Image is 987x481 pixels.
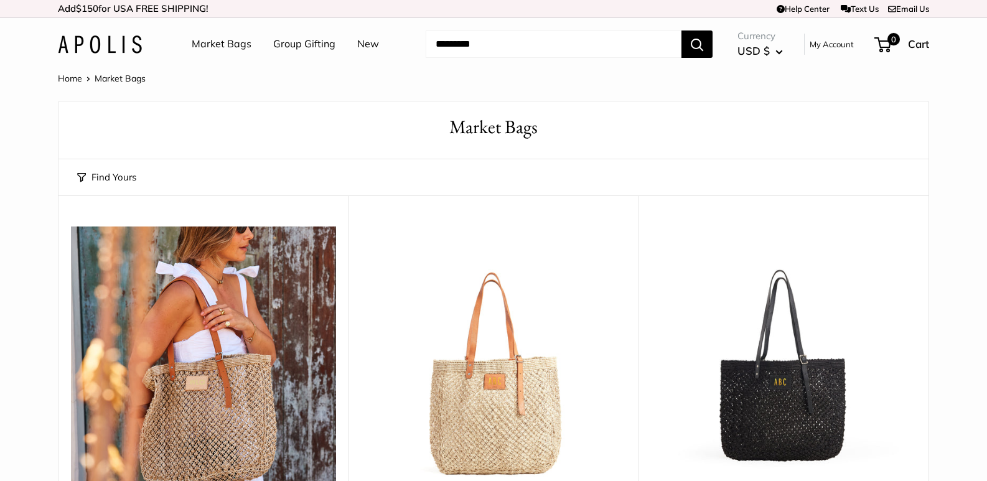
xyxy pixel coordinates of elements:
span: Market Bags [95,73,146,84]
nav: Breadcrumb [58,70,146,86]
span: Currency [737,27,783,45]
button: USD $ [737,41,783,61]
a: Market Bags [192,35,251,54]
span: USD $ [737,44,770,57]
a: Text Us [841,4,879,14]
a: My Account [810,37,854,52]
button: Find Yours [77,169,136,186]
a: New [357,35,379,54]
button: Search [681,30,713,58]
a: 0 Cart [876,34,929,54]
a: Help Center [777,4,830,14]
a: Home [58,73,82,84]
span: $150 [76,2,98,14]
a: Group Gifting [273,35,335,54]
span: 0 [887,33,900,45]
h1: Market Bags [77,114,910,141]
input: Search... [426,30,681,58]
img: Apolis [58,35,142,54]
span: Cart [908,37,929,50]
a: Email Us [888,4,929,14]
